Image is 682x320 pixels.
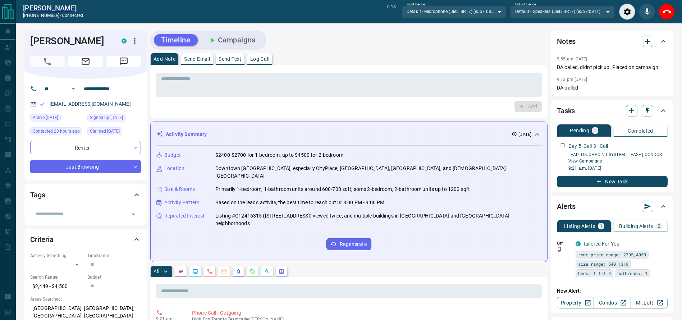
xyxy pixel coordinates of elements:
p: $2,449 - $4,500 [30,280,84,292]
a: Condos [594,297,631,308]
svg: Requests [250,269,256,274]
svg: Calls [207,269,212,274]
p: Actively Searching: [30,252,84,259]
button: Open [128,209,138,219]
h1: [PERSON_NAME] [30,35,111,47]
p: Timeframe: [87,252,141,259]
p: Downtown [GEOGRAPHIC_DATA], especially CityPlace, [GEOGRAPHIC_DATA], [GEOGRAPHIC_DATA], and [DEMO... [215,165,541,180]
h2: [PERSON_NAME] [23,4,83,12]
div: End Call [659,4,675,20]
p: Activity Pattern [164,199,200,206]
h2: Tags [30,189,45,201]
a: Property [557,297,594,308]
p: 0:18 [387,4,396,20]
p: 0 [658,224,660,229]
a: LEAD TOUCHPOINT SYSTEM | LEASE | CONDOS- View Campaigns [568,152,663,164]
p: Primarily 1-bedroom, 1-bathroom units around 600-700 sqft; some 2-bedroom, 2-bathroom units up to... [215,186,470,193]
button: Timeline [154,34,198,46]
p: Listing #C12416315 ([STREET_ADDRESS]) viewed twice, and multiple buildings in [GEOGRAPHIC_DATA] a... [215,212,541,227]
span: Claimed [DATE] [90,128,120,135]
div: Mon Oct 13 2025 [87,114,141,124]
svg: Listing Alerts [235,269,241,274]
span: Email [68,56,103,67]
p: DA pulled [557,84,668,92]
svg: Agent Actions [279,269,284,274]
button: New Task [557,176,668,187]
button: Campaigns [201,34,263,46]
a: Tailored For You [583,241,619,247]
button: Open [69,84,78,93]
p: Budget: [87,274,141,280]
div: Criteria [30,231,141,248]
p: New Alert: [557,287,668,295]
svg: Email Valid [40,102,45,107]
label: Output Device [515,2,536,7]
p: [PHONE_NUMBER] - [23,12,83,19]
span: connected [62,13,83,18]
p: Off [557,240,571,247]
p: Location [164,165,184,172]
p: Repeated Interest [164,212,205,220]
h2: Notes [557,36,576,47]
p: Completed [628,128,653,133]
p: [DATE] [518,131,531,138]
p: 1 [600,224,603,229]
div: condos.ca [576,241,581,246]
div: condos.ca [122,38,127,44]
span: Contacted 23 hours ago [33,128,80,135]
div: Renter [30,141,141,154]
svg: Notes [178,269,184,274]
p: Listing Alerts [564,224,595,229]
div: Notes [557,33,668,50]
div: Default - Speakers (JieLi BR17) (e5b7:0811) [510,5,615,18]
span: Active [DATE] [33,114,58,121]
h2: Tasks [557,105,575,116]
div: Tags [30,186,141,204]
p: 9:13 pm [DATE] [557,77,587,82]
p: Pending [570,128,589,133]
div: Audio Settings [619,4,635,20]
span: beds: 1.1-1.9 [578,270,611,277]
span: bathrooms: 1 [617,270,647,277]
p: Add Note [154,56,175,61]
p: 1 [594,128,596,133]
p: Budget [164,151,181,159]
p: Search Range: [30,274,84,280]
div: Alerts [557,198,668,215]
p: Log Call [250,56,269,61]
p: $2400-$2700 for 1-bedroom, up to $4500 for 2-bedroom [215,151,343,159]
p: Phone Call - Outgoing [192,309,539,317]
p: Areas Searched: [30,296,141,302]
svg: Lead Browsing Activity [192,269,198,274]
p: Send Email [184,56,210,61]
a: Mr.Loft [631,297,668,308]
span: size range: 540,1318 [578,260,628,268]
a: [EMAIL_ADDRESS][DOMAIN_NAME] [50,101,131,107]
p: Based on the lead's activity, the best time to reach out is: 8:00 PM - 9:00 PM [215,199,384,206]
div: Mon Oct 13 2025 [30,114,84,124]
p: Send Text [219,56,242,61]
p: 9:21 a.m. [DATE] [568,165,668,172]
svg: Push Notification Only [557,247,562,252]
div: Mute [639,4,655,20]
p: Activity Summary [166,131,207,138]
p: Size & Rooms [164,186,195,193]
div: Tasks [557,102,668,119]
div: Activity Summary[DATE] [156,128,541,141]
h2: Criteria [30,234,54,245]
h2: Alerts [557,201,576,212]
p: All [154,269,159,274]
label: Input Device [407,2,425,7]
div: Just Browsing [30,160,141,173]
div: Default - Microphone (JieLi BR17) (e5b7:0811) [402,5,506,18]
div: Tue Oct 14 2025 [30,127,84,137]
button: Regenerate [326,238,371,250]
span: Signed up [DATE] [90,114,123,121]
span: Message [106,56,141,67]
p: DA called, didn't pick up. Placed on campaign [557,64,668,71]
div: Mon Oct 13 2025 [87,127,141,137]
svg: Emails [221,269,227,274]
span: Call [30,56,65,67]
p: Day 5: Call 3 - Call [568,142,608,150]
svg: Opportunities [264,269,270,274]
